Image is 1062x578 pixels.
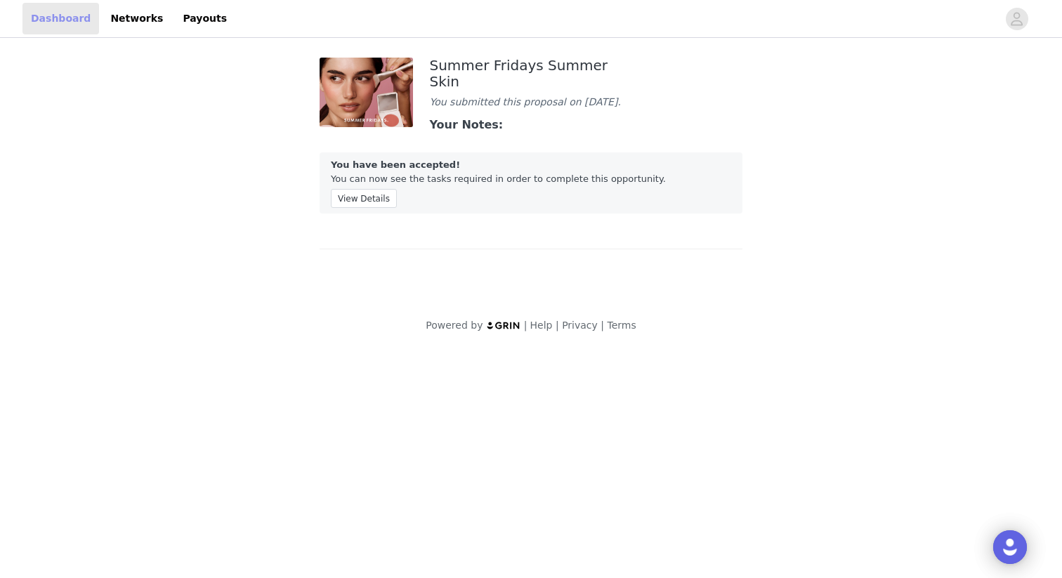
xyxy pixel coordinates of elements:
[607,320,636,331] a: Terms
[993,530,1027,564] div: Open Intercom Messenger
[102,3,171,34] a: Networks
[22,3,99,34] a: Dashboard
[174,3,235,34] a: Payouts
[530,320,553,331] a: Help
[430,118,504,131] strong: Your Notes:
[524,320,527,331] span: |
[331,159,460,170] strong: You have been accepted!
[601,320,604,331] span: |
[562,320,598,331] a: Privacy
[486,321,521,330] img: logo
[1010,8,1023,30] div: avatar
[556,320,559,331] span: |
[430,95,633,110] div: You submitted this proposal on [DATE].
[320,152,742,214] div: You can now see the tasks required in order to complete this opportunity.
[430,58,633,89] div: Summer Fridays Summer Skin
[331,189,397,208] button: View Details
[320,58,413,127] img: e5399671-bb3b-444a-833a-6fbf9b0139e3.png
[331,190,397,201] a: View Details
[426,320,483,331] span: Powered by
